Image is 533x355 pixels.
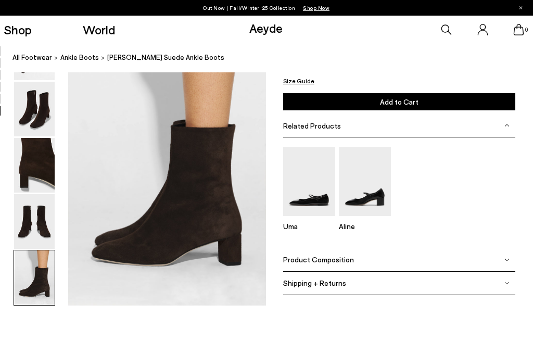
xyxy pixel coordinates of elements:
img: svg%3E [505,281,510,286]
a: 0 [514,24,524,35]
a: Uma Mary-Jane Flats Uma [284,209,336,231]
span: [PERSON_NAME] Suede Ankle Boots [108,52,225,63]
a: Aeyde [250,20,283,35]
p: Aline [339,222,391,231]
a: ankle boots [61,52,99,63]
a: Aline Leather Mary-Jane Pumps Aline [339,209,391,231]
nav: breadcrumb [13,44,533,72]
span: Navigate to /collections/new-in [303,5,330,11]
span: Product Composition [284,255,354,264]
img: Millie Suede Ankle Boots - Image 5 [15,194,55,249]
span: 0 [524,27,529,33]
a: Shop [4,23,32,36]
img: Uma Mary-Jane Flats [284,146,336,215]
img: svg%3E [505,257,510,262]
span: Related Products [284,121,341,130]
img: Millie Suede Ankle Boots - Image 3 [15,82,55,136]
span: ankle boots [61,53,99,61]
a: All Footwear [13,52,53,63]
a: World [83,23,116,36]
p: Out Now | Fall/Winter ‘25 Collection [204,3,330,13]
span: Add to Cart [380,97,419,106]
button: Add to Cart [284,93,516,110]
p: Uma [284,222,336,231]
button: Size Guide [284,75,315,86]
img: svg%3E [505,123,510,128]
span: Shipping + Returns [284,278,347,287]
img: Millie Suede Ankle Boots - Image 4 [15,138,55,193]
img: Aline Leather Mary-Jane Pumps [339,146,391,215]
img: Millie Suede Ankle Boots - Image 6 [15,250,55,305]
